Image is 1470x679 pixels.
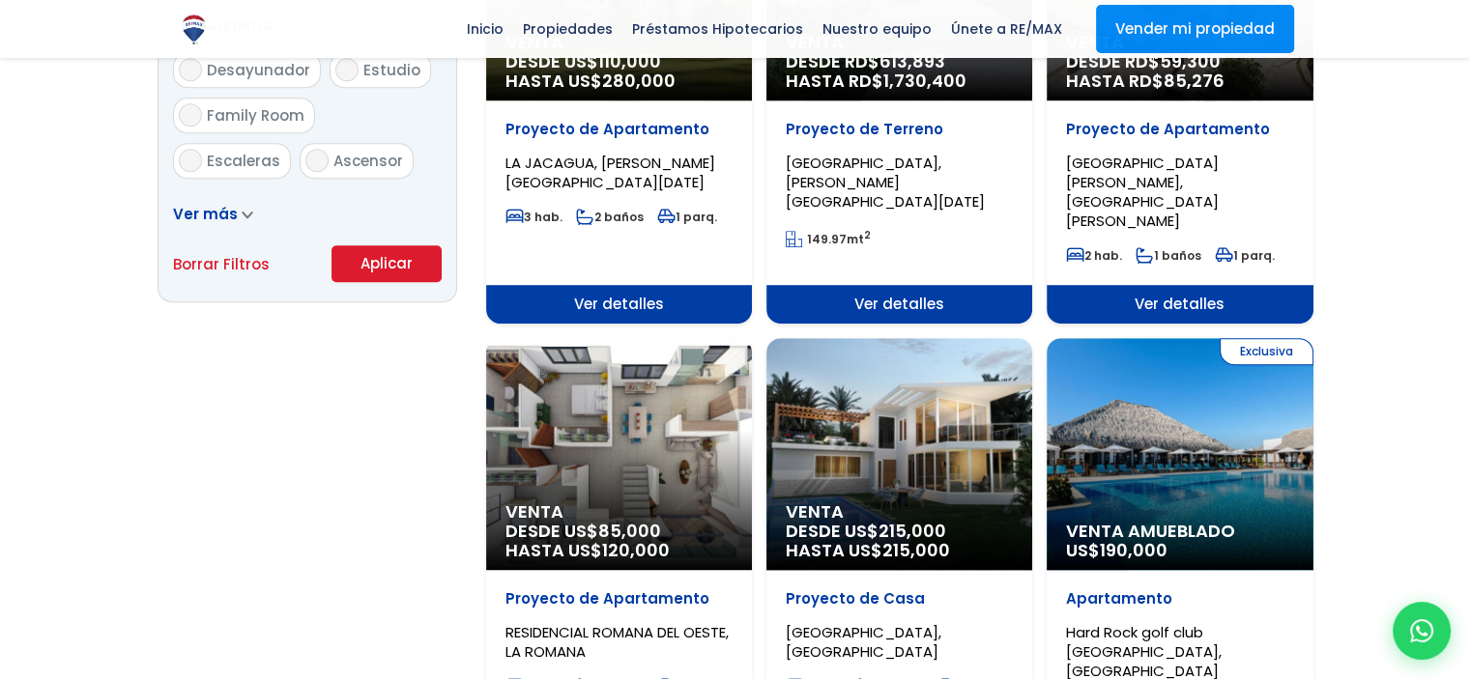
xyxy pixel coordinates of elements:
span: 1 parq. [1215,247,1275,264]
span: 110,000 [598,49,661,73]
img: Logo de REMAX [177,13,211,46]
p: Proyecto de Terreno [786,120,1013,139]
span: Propiedades [513,14,622,43]
span: Ascensor [333,151,403,171]
span: 215,000 [882,538,950,562]
input: Escaleras [179,149,202,172]
span: DESDE US$ [505,522,733,560]
p: Proyecto de Apartamento [505,589,733,608]
p: Apartamento [1066,589,1293,608]
span: 215,000 [879,519,946,543]
span: Venta Amueblado [1066,522,1293,541]
p: Proyecto de Apartamento [505,120,733,139]
span: Únete a RE/MAX [941,14,1072,43]
span: 1 baños [1136,247,1201,264]
span: 85,276 [1164,69,1225,93]
a: Vender mi propiedad [1096,5,1294,53]
span: DESDE RD$ [786,52,1013,91]
span: DESDE RD$ [1066,52,1293,91]
span: Nuestro equipo [813,14,941,43]
span: 2 hab. [1066,247,1122,264]
span: HASTA US$ [505,541,733,560]
span: HASTA US$ [505,71,733,91]
p: Proyecto de Apartamento [1066,120,1293,139]
span: 149.97 [807,231,847,247]
span: 1,730,400 [883,69,966,93]
span: US$ [1066,538,1167,562]
span: LA JACAGUA, [PERSON_NAME][GEOGRAPHIC_DATA][DATE] [505,153,715,192]
span: [GEOGRAPHIC_DATA], [PERSON_NAME][GEOGRAPHIC_DATA][DATE] [786,153,985,212]
span: RESIDENCIAL ROMANA DEL OESTE, LA ROMANA [505,622,729,662]
input: Ascensor [305,149,329,172]
span: HASTA RD$ [786,71,1013,91]
span: Estudio [363,60,420,80]
span: [GEOGRAPHIC_DATA][PERSON_NAME], [GEOGRAPHIC_DATA][PERSON_NAME] [1066,153,1219,231]
span: Venta [786,502,1013,522]
span: 85,000 [598,519,661,543]
input: Estudio [335,58,359,81]
span: HASTA RD$ [1066,71,1293,91]
span: 59,300 [1160,49,1221,73]
p: Proyecto de Casa [786,589,1013,608]
span: Ver detalles [766,285,1032,324]
span: DESDE US$ [786,522,1013,560]
span: Ver detalles [486,285,752,324]
span: Ver más [173,204,238,224]
span: Préstamos Hipotecarios [622,14,813,43]
span: [GEOGRAPHIC_DATA], [GEOGRAPHIC_DATA] [786,622,941,662]
input: Family Room [179,103,202,127]
span: 1 parq. [657,209,717,225]
span: Exclusiva [1220,338,1313,365]
span: DESDE US$ [505,52,733,91]
span: mt [786,231,871,247]
a: Borrar Filtros [173,252,270,276]
input: Desayunador [179,58,202,81]
sup: 2 [864,228,871,242]
span: Ver detalles [1047,285,1312,324]
span: 613,893 [879,49,945,73]
span: Venta [505,502,733,522]
span: 3 hab. [505,209,562,225]
span: 190,000 [1100,538,1167,562]
span: Family Room [207,105,304,126]
span: HASTA US$ [786,541,1013,560]
span: Escaleras [207,151,280,171]
button: Aplicar [331,245,442,282]
span: 280,000 [602,69,676,93]
span: 120,000 [602,538,670,562]
span: Desayunador [207,60,310,80]
span: 2 baños [576,209,644,225]
a: Ver más [173,204,253,224]
span: Inicio [457,14,513,43]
